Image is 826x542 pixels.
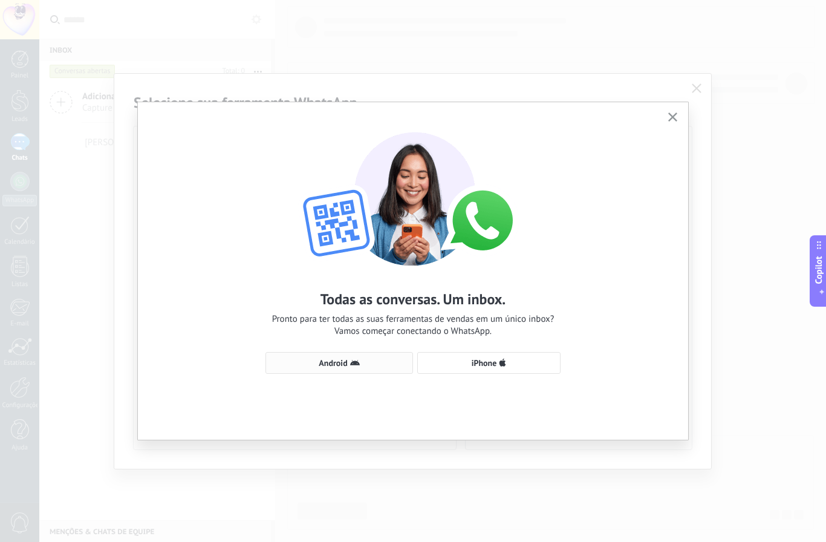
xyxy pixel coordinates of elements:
img: wa-lite-select-device.png [280,120,546,266]
span: iPhone [472,359,497,367]
button: iPhone [417,352,561,374]
button: Android [265,352,413,374]
span: Pronto para ter todas as suas ferramentas de vendas em um único inbox? Vamos começar conectando o... [272,313,554,338]
h2: Todas as conversas. Um inbox. [320,290,506,309]
span: Copilot [813,256,825,284]
span: Android [319,359,347,367]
